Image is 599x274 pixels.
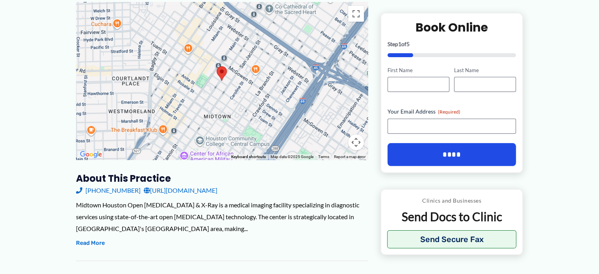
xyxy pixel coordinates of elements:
[348,6,364,22] button: Toggle fullscreen view
[144,185,217,196] a: [URL][DOMAIN_NAME]
[406,41,410,47] span: 5
[76,172,368,185] h3: About this practice
[398,41,401,47] span: 1
[76,199,368,234] div: Midtown Houston Open [MEDICAL_DATA] & X-Ray is a medical imaging facility specializing in diagnos...
[271,155,313,159] span: Map data ©2025 Google
[231,154,266,160] button: Keyboard shortcuts
[388,67,449,74] label: First Name
[318,155,329,159] a: Terms (opens in new tab)
[388,41,516,47] p: Step of
[78,149,104,160] a: Open this area in Google Maps (opens a new window)
[334,155,365,159] a: Report a map error
[388,20,516,35] h2: Book Online
[76,185,141,196] a: [PHONE_NUMBER]
[454,67,516,74] label: Last Name
[388,108,516,116] label: Your Email Address
[387,196,517,206] p: Clinics and Businesses
[387,231,517,249] button: Send Secure Fax
[387,209,517,225] p: Send Docs to Clinic
[438,109,460,115] span: (Required)
[348,134,364,150] button: Map camera controls
[78,149,104,160] img: Google
[76,239,105,248] button: Read More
